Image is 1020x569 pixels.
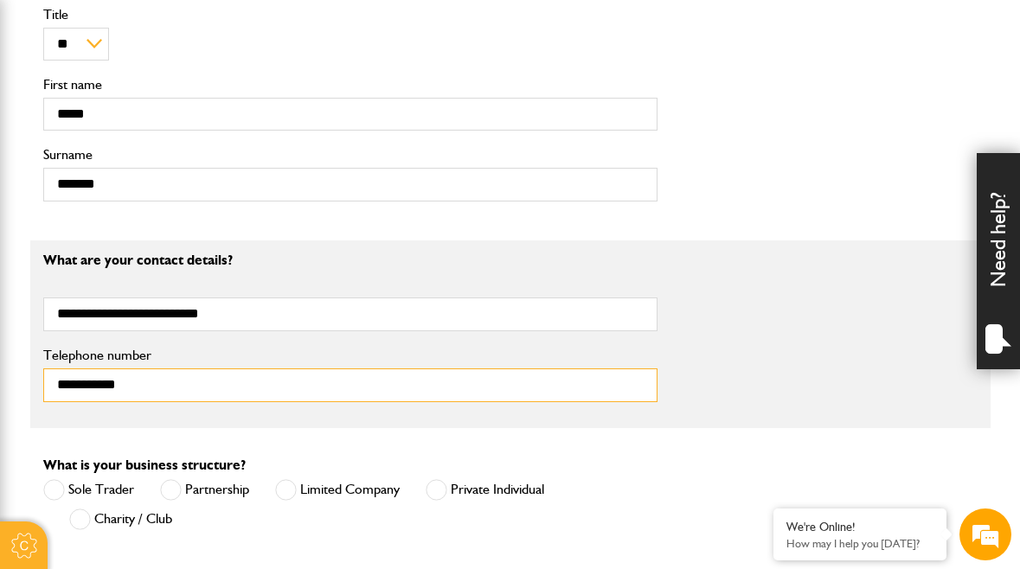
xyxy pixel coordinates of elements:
label: Private Individual [426,479,544,501]
label: Partnership [160,479,249,501]
div: We're Online! [786,520,933,534]
label: Sole Trader [43,479,134,501]
label: What is your business structure? [43,458,246,472]
label: Limited Company [275,479,400,501]
textarea: Type your message and hit 'Enter' [22,313,316,428]
label: Telephone number [43,348,658,362]
div: Need help? [977,153,1020,369]
em: Start Chat [235,443,314,466]
label: First name [43,78,658,92]
input: Enter your last name [22,160,316,198]
p: What are your contact details? [43,253,658,267]
label: Charity / Club [69,508,172,530]
label: Title [43,8,658,22]
input: Enter your email address [22,211,316,249]
div: Chat with us now [90,97,291,119]
img: d_20077148190_company_1631870298795_20077148190 [29,96,73,120]
div: Minimize live chat window [284,9,325,50]
p: How may I help you today? [786,537,933,550]
label: Surname [43,148,658,162]
input: Enter your phone number [22,262,316,300]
